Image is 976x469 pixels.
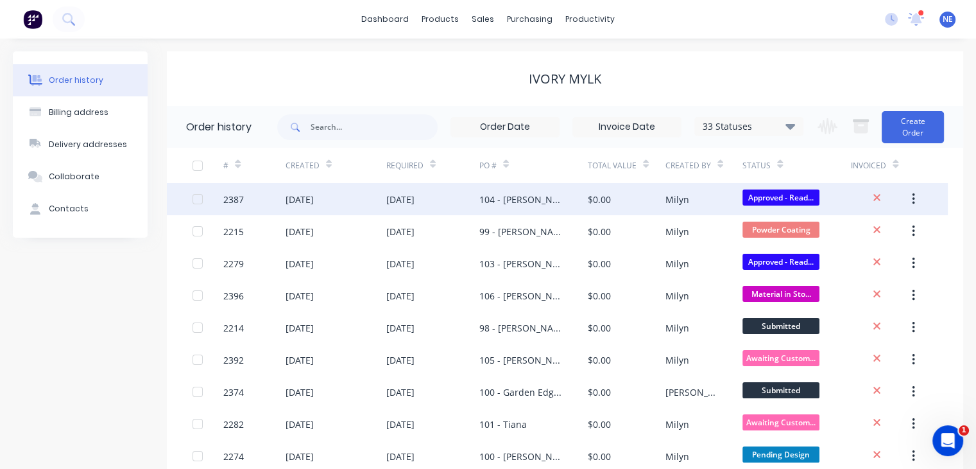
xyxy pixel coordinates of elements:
div: Total Value [588,148,665,183]
div: 2279 [223,257,244,270]
div: Milyn [665,450,689,463]
div: [DATE] [386,225,415,238]
button: Delivery addresses [13,128,148,161]
div: [DATE] [386,353,415,367]
div: Order history [49,75,103,86]
div: 2396 [223,289,244,303]
div: PO # [479,160,497,172]
div: Order history [186,119,252,135]
div: $0.00 [588,450,611,463]
div: [DATE] [286,450,314,463]
div: Milyn [665,289,689,303]
div: # [223,160,228,172]
div: 98 - [PERSON_NAME] [479,321,562,335]
div: 2392 [223,353,244,367]
div: Contacts [49,203,89,215]
div: productivity [559,10,621,29]
div: [DATE] [286,321,314,335]
div: Created By [665,148,743,183]
span: Material in Sto... [742,286,819,302]
div: Billing address [49,107,108,118]
div: $0.00 [588,418,611,431]
div: Ivory Mylk [529,71,601,87]
div: $0.00 [588,385,611,399]
div: [DATE] [386,385,415,399]
div: purchasing [501,10,559,29]
div: [DATE] [386,193,415,206]
div: 2387 [223,193,244,206]
div: 106 - [PERSON_NAME] [479,289,562,303]
div: Status [742,148,851,183]
div: Milyn [665,418,689,431]
div: 33 Statuses [695,119,803,134]
div: $0.00 [588,193,611,206]
div: 101 - Tiana [479,418,527,431]
div: 2214 [223,321,244,335]
span: Awaiting Custom... [742,350,819,366]
span: Approved - Read... [742,254,819,270]
div: 100 - [PERSON_NAME] [479,450,562,463]
div: Milyn [665,225,689,238]
div: Required [386,160,424,172]
div: [DATE] [286,385,314,399]
span: Approved - Read... [742,190,819,206]
div: # [223,148,286,183]
span: 1 [959,425,969,436]
div: 100 - Garden Edging System [479,385,562,399]
iframe: Intercom live chat [932,425,963,456]
div: [DATE] [286,257,314,270]
div: products [415,10,465,29]
div: Collaborate [49,171,99,182]
div: Created By [665,160,711,172]
img: Factory [23,10,42,29]
div: 104 - [PERSON_NAME] & [PERSON_NAME] [479,193,562,206]
div: [PERSON_NAME] [665,385,717,399]
div: Delivery addresses [49,139,127,150]
div: Created [286,160,320,172]
span: NE [943,13,953,25]
div: [DATE] [386,450,415,463]
a: dashboard [355,10,415,29]
span: Awaiting Custom... [742,414,819,430]
div: [DATE] [286,289,314,303]
button: Billing address [13,96,148,128]
div: 2282 [223,418,244,431]
div: [DATE] [386,257,415,270]
div: [DATE] [386,289,415,303]
input: Order Date [451,118,559,137]
span: Powder Coating [742,222,819,238]
div: Invoiced [851,148,913,183]
div: [DATE] [286,353,314,367]
div: [DATE] [386,321,415,335]
div: Created [286,148,386,183]
div: 2215 [223,225,244,238]
div: $0.00 [588,289,611,303]
div: Milyn [665,353,689,367]
div: Required [386,148,479,183]
span: Submitted [742,382,819,398]
button: Create Order [882,111,944,143]
button: Collaborate [13,161,148,193]
div: [DATE] [286,193,314,206]
div: Milyn [665,257,689,270]
div: PO # [479,148,588,183]
span: Submitted [742,318,819,334]
span: Pending Design [742,447,819,463]
div: [DATE] [286,225,314,238]
button: Order history [13,64,148,96]
input: Search... [311,114,438,140]
div: 105 - [PERSON_NAME] [479,353,562,367]
div: [DATE] [386,418,415,431]
div: 2274 [223,450,244,463]
div: $0.00 [588,353,611,367]
div: sales [465,10,501,29]
div: 2374 [223,385,244,399]
div: [DATE] [286,418,314,431]
div: Milyn [665,321,689,335]
button: Contacts [13,193,148,225]
div: $0.00 [588,321,611,335]
input: Invoice Date [573,118,681,137]
div: Status [742,160,771,172]
div: $0.00 [588,257,611,270]
div: Invoiced [851,160,886,172]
